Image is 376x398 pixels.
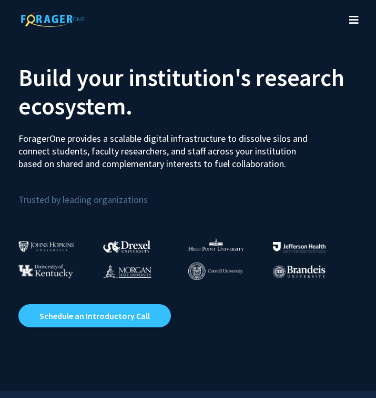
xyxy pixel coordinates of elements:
img: Morgan State University [103,264,151,278]
img: Thomas Jefferson University [273,242,326,252]
p: Trusted by leading organizations [18,179,358,208]
img: Drexel University [103,240,150,253]
img: Cornell University [188,263,243,280]
img: ForagerOne Logo [16,11,89,27]
a: Opens in a new tab [18,304,171,327]
p: ForagerOne provides a scalable digital infrastructure to dissolve silos and connect students, fac... [18,124,317,170]
h2: Build your institution's research ecosystem. [18,63,358,120]
img: High Point University [188,238,244,251]
img: University of Kentucky [18,264,73,278]
img: Johns Hopkins University [18,241,74,252]
img: Brandeis University [273,265,326,278]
